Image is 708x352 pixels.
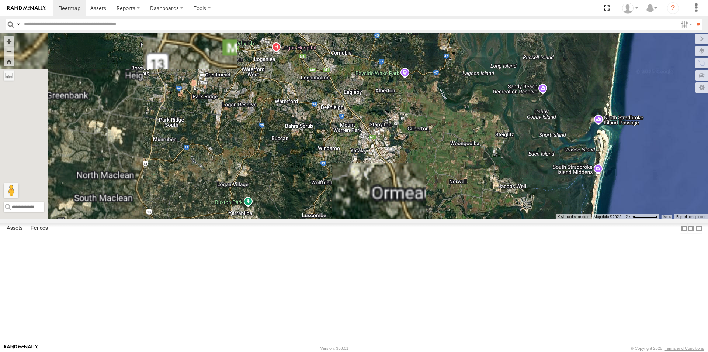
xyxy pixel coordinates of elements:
[663,215,671,218] a: Terms (opens in new tab)
[695,223,702,234] label: Hide Summary Table
[678,19,694,30] label: Search Filter Options
[4,70,14,81] label: Measure
[687,223,695,234] label: Dock Summary Table to the Right
[4,57,14,66] button: Zoom Home
[667,2,679,14] i: ?
[4,183,18,198] button: Drag Pegman onto the map to open Street View
[4,345,38,352] a: Visit our Website
[619,3,641,14] div: Laura Van Bruggen
[558,214,589,219] button: Keyboard shortcuts
[7,6,46,11] img: rand-logo.svg
[680,223,687,234] label: Dock Summary Table to the Left
[695,82,708,93] label: Map Settings
[594,215,621,219] span: Map data ©2025
[3,223,26,234] label: Assets
[320,346,348,351] div: Version: 308.01
[624,214,659,219] button: Map scale: 2 km per 59 pixels
[676,215,706,219] a: Report a map error
[4,36,14,46] button: Zoom in
[631,346,704,351] div: © Copyright 2025 -
[15,19,21,30] label: Search Query
[27,223,52,234] label: Fences
[4,46,14,57] button: Zoom out
[665,346,704,351] a: Terms and Conditions
[626,215,634,219] span: 2 km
